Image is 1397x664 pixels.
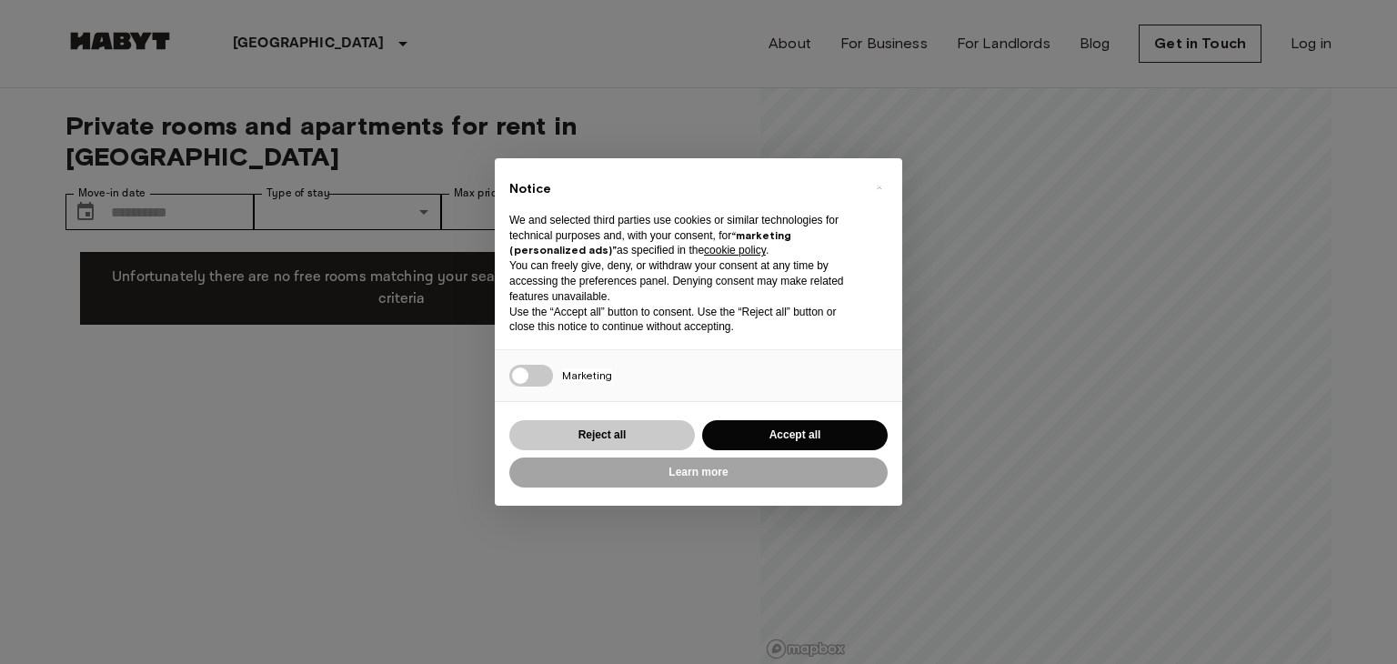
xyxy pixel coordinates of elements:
[702,420,888,450] button: Accept all
[509,213,859,258] p: We and selected third parties use cookies or similar technologies for technical purposes and, wit...
[562,368,612,382] span: Marketing
[509,180,859,198] h2: Notice
[509,305,859,336] p: Use the “Accept all” button to consent. Use the “Reject all” button or close this notice to conti...
[509,420,695,450] button: Reject all
[509,258,859,304] p: You can freely give, deny, or withdraw your consent at any time by accessing the preferences pane...
[704,244,766,257] a: cookie policy
[876,176,882,198] span: ×
[509,228,791,257] strong: “marketing (personalized ads)”
[509,458,888,488] button: Learn more
[864,173,893,202] button: Close this notice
